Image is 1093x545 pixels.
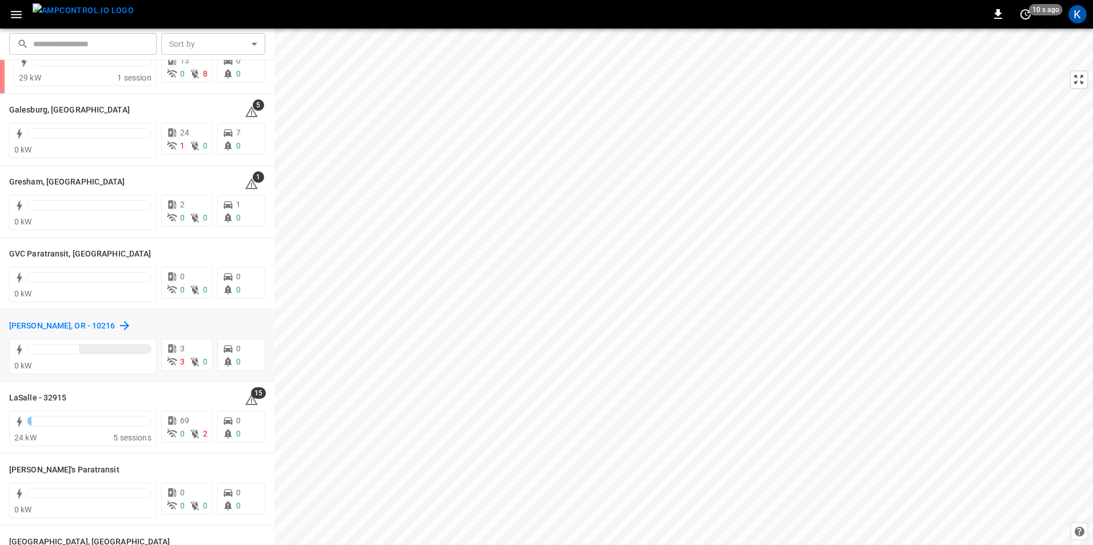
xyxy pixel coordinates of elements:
h6: GVC Paratransit, NY [9,248,151,261]
span: 2 [203,429,208,438]
span: 0 [236,56,241,65]
span: 0 [236,501,241,510]
h6: Maggie's Paratransit [9,464,119,476]
span: 0 [236,344,241,353]
span: 1 [236,200,241,209]
span: 0 [203,285,208,294]
span: 3 [180,357,185,366]
span: 0 [236,141,241,150]
h6: LaSalle - 32915 [9,392,67,404]
span: 0 [236,416,241,425]
button: set refresh interval [1016,5,1035,23]
span: 0 [180,429,185,438]
span: 0 kW [14,289,32,298]
span: 0 [236,213,241,222]
span: 10 s ago [1029,4,1063,15]
span: 0 [180,285,185,294]
span: 0 [236,357,241,366]
div: profile-icon [1068,5,1087,23]
span: 24 kW [14,433,37,442]
span: 1 [180,141,185,150]
span: 3 [180,344,185,353]
span: 0 [180,272,185,281]
span: 29 kW [19,73,41,82]
span: 1 [253,171,264,183]
span: 5 sessions [113,433,151,442]
span: 0 [236,488,241,497]
span: 0 [180,213,185,222]
span: 0 kW [14,361,32,370]
span: 0 kW [14,505,32,514]
span: 1 session [117,73,151,82]
span: 0 [236,429,241,438]
span: 13 [180,56,189,65]
span: 0 [236,285,241,294]
span: 0 kW [14,217,32,226]
span: 0 [180,501,185,510]
img: ampcontrol.io logo [33,3,134,18]
span: 0 [203,141,208,150]
h6: Galesburg, IL [9,104,130,117]
span: 0 kW [14,145,32,154]
span: 5 [253,99,264,111]
span: 0 [203,213,208,222]
span: 0 [203,501,208,510]
span: 0 [180,488,185,497]
span: 0 [236,69,241,78]
span: 0 [236,272,241,281]
span: 0 [180,69,185,78]
span: 2 [180,200,185,209]
span: 8 [203,69,208,78]
span: 69 [180,416,189,425]
span: 7 [236,128,241,137]
span: 0 [203,357,208,366]
canvas: Map [274,29,1093,545]
h6: Gresham, OR [9,176,125,189]
span: 24 [180,128,189,137]
h6: Hubbard, OR - 10216 [9,320,115,332]
span: 15 [251,387,266,399]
